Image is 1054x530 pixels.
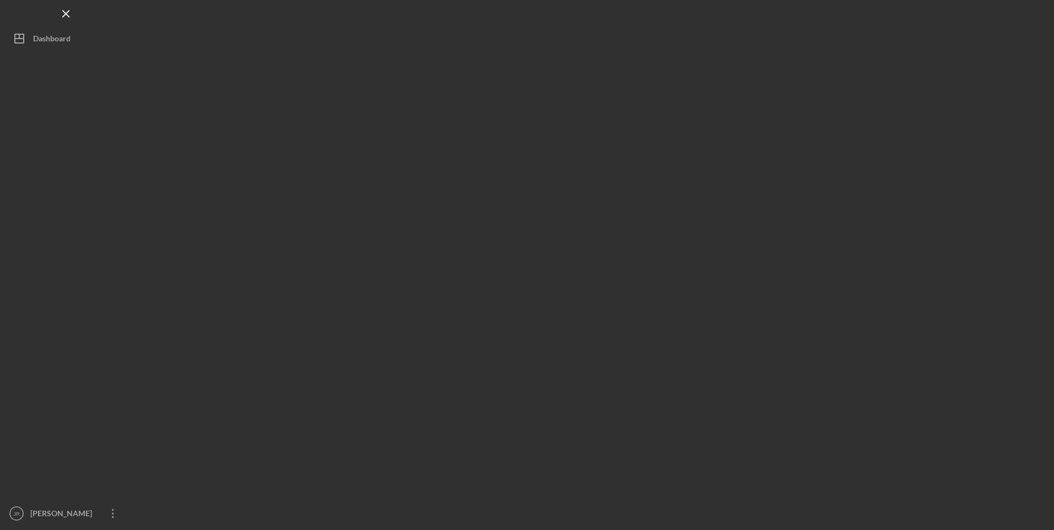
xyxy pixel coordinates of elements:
[28,502,99,527] div: [PERSON_NAME]
[6,28,127,50] button: Dashboard
[13,511,20,517] text: JR
[33,28,71,52] div: Dashboard
[6,502,127,524] button: JR[PERSON_NAME]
